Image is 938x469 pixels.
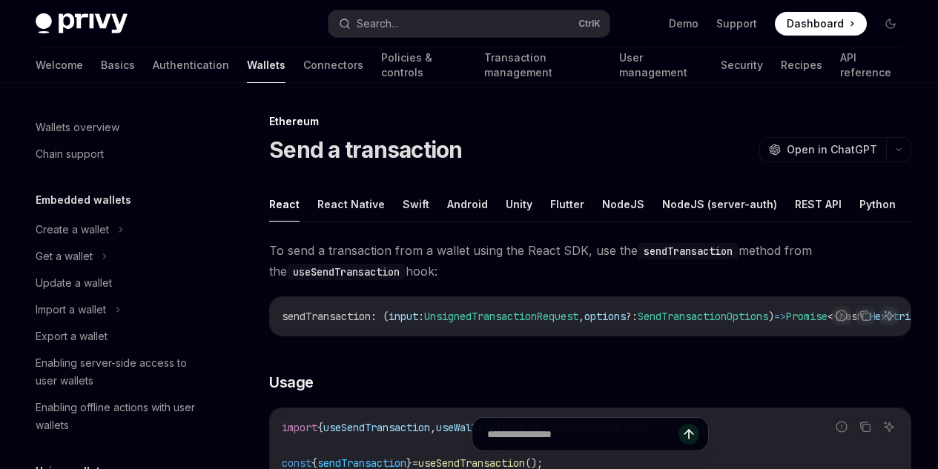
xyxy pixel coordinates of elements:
[828,310,833,323] span: <
[859,187,896,222] button: Python
[24,323,214,350] a: Export a wallet
[36,247,93,265] div: Get a wallet
[389,310,418,323] span: input
[36,47,83,83] a: Welcome
[282,310,371,323] span: sendTransaction
[269,372,314,393] span: Usage
[716,16,757,31] a: Support
[328,10,610,37] button: Search...CtrlK
[287,264,406,280] code: useSendTransaction
[269,240,911,282] span: To send a transaction from a wallet using the React SDK, use the method from the hook:
[24,394,214,439] a: Enabling offline actions with user wallets
[787,142,877,157] span: Open in ChatGPT
[768,310,774,323] span: )
[36,399,205,434] div: Enabling offline actions with user wallets
[36,354,205,390] div: Enabling server-side access to user wallets
[101,47,135,83] a: Basics
[24,270,214,296] a: Update a wallet
[269,136,463,163] h1: Send a transaction
[36,145,104,163] div: Chain support
[662,187,777,222] button: NodeJS (server-auth)
[153,47,229,83] a: Authentication
[839,310,863,323] span: hash
[774,310,786,323] span: =>
[36,13,128,34] img: dark logo
[550,187,584,222] button: Flutter
[781,47,822,83] a: Recipes
[840,47,902,83] a: API reference
[36,274,112,292] div: Update a wallet
[36,327,108,345] div: Export a wallet
[787,16,844,31] span: Dashboard
[879,306,899,325] button: Ask AI
[795,187,842,222] button: REST API
[879,12,902,36] button: Toggle dark mode
[584,310,626,323] span: options
[371,310,389,323] span: : (
[832,306,851,325] button: Report incorrect code
[418,310,424,323] span: :
[578,18,601,30] span: Ctrl K
[269,187,300,222] button: React
[24,141,214,167] a: Chain support
[36,221,109,239] div: Create a wallet
[36,191,131,209] h5: Embedded wallets
[424,310,578,323] span: UnsignedTransactionRequest
[638,310,768,323] span: SendTransactionOptions
[759,137,886,162] button: Open in ChatGPT
[303,47,363,83] a: Connectors
[578,310,584,323] span: ,
[678,424,699,445] button: Send message
[721,47,763,83] a: Security
[317,187,385,222] button: React Native
[269,114,911,129] div: Ethereum
[403,187,429,222] button: Swift
[24,114,214,141] a: Wallets overview
[775,12,867,36] a: Dashboard
[247,47,285,83] a: Wallets
[619,47,703,83] a: User management
[506,187,532,222] button: Unity
[381,47,466,83] a: Policies & controls
[484,47,602,83] a: Transaction management
[856,306,875,325] button: Copy the contents from the code block
[36,119,119,136] div: Wallets overview
[626,310,638,323] span: ?:
[638,243,739,259] code: sendTransaction
[447,187,488,222] button: Android
[36,301,106,319] div: Import a wallet
[669,16,698,31] a: Demo
[602,187,644,222] button: NodeJS
[786,310,828,323] span: Promise
[24,350,214,394] a: Enabling server-side access to user wallets
[357,15,398,33] div: Search...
